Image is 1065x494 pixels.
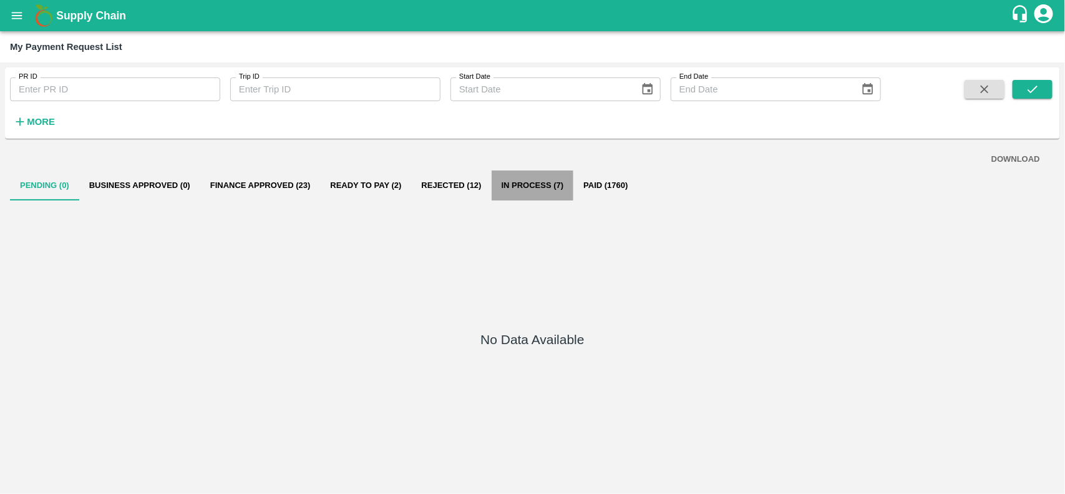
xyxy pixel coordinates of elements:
h5: No Data Available [480,331,584,348]
input: Start Date [450,77,631,101]
input: End Date [671,77,851,101]
label: PR ID [19,72,37,82]
input: Enter Trip ID [230,77,440,101]
button: More [10,111,58,132]
button: Pending (0) [10,170,79,200]
div: My Payment Request List [10,39,122,55]
label: Start Date [459,72,490,82]
div: account of current user [1033,2,1055,29]
label: End Date [679,72,708,82]
b: Supply Chain [56,9,126,22]
input: Enter PR ID [10,77,220,101]
button: Choose date [636,77,659,101]
button: Ready To Pay (2) [320,170,411,200]
button: Paid (1760) [573,170,638,200]
strong: More [27,117,55,127]
div: customer-support [1011,4,1033,27]
button: Business Approved (0) [79,170,200,200]
button: DOWNLOAD [986,149,1045,170]
button: Rejected (12) [412,170,492,200]
button: open drawer [2,1,31,30]
img: logo [31,3,56,28]
a: Supply Chain [56,7,1011,24]
label: Trip ID [239,72,260,82]
button: In Process (7) [492,170,574,200]
button: Finance Approved (23) [200,170,321,200]
button: Choose date [856,77,880,101]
